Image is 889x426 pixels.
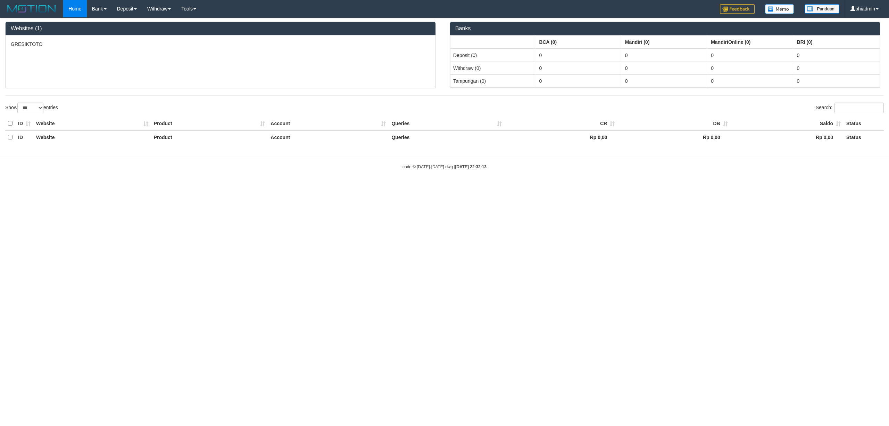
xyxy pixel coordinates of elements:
[794,35,880,49] th: Group: activate to sort column ascending
[505,117,617,130] th: CR
[622,35,708,49] th: Group: activate to sort column ascending
[33,130,151,144] th: Website
[389,130,505,144] th: Queries
[794,74,880,87] td: 0
[805,4,839,14] img: panduan.png
[622,74,708,87] td: 0
[5,3,58,14] img: MOTION_logo.png
[816,103,884,113] label: Search:
[15,117,33,130] th: ID
[536,49,622,62] td: 0
[11,25,430,32] h3: Websites (1)
[720,4,755,14] img: Feedback.jpg
[617,117,730,130] th: DB
[268,130,389,144] th: Account
[389,117,505,130] th: Queries
[708,74,794,87] td: 0
[151,117,268,130] th: Product
[731,130,844,144] th: Rp 0,00
[450,74,536,87] td: Tampungan (0)
[450,35,536,49] th: Group: activate to sort column ascending
[794,49,880,62] td: 0
[844,117,884,130] th: Status
[622,62,708,74] td: 0
[455,164,487,169] strong: [DATE] 22:32:13
[708,35,794,49] th: Group: activate to sort column ascending
[794,62,880,74] td: 0
[617,130,730,144] th: Rp 0,00
[455,25,875,32] h3: Banks
[731,117,844,130] th: Saldo
[536,35,622,49] th: Group: activate to sort column ascending
[450,49,536,62] td: Deposit (0)
[622,49,708,62] td: 0
[450,62,536,74] td: Withdraw (0)
[765,4,794,14] img: Button%20Memo.svg
[834,103,884,113] input: Search:
[33,117,151,130] th: Website
[17,103,43,113] select: Showentries
[844,130,884,144] th: Status
[11,41,430,48] p: GRESIKTOTO
[15,130,33,144] th: ID
[402,164,487,169] small: code © [DATE]-[DATE] dwg |
[268,117,389,130] th: Account
[536,74,622,87] td: 0
[5,103,58,113] label: Show entries
[708,62,794,74] td: 0
[536,62,622,74] td: 0
[505,130,617,144] th: Rp 0,00
[151,130,268,144] th: Product
[708,49,794,62] td: 0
